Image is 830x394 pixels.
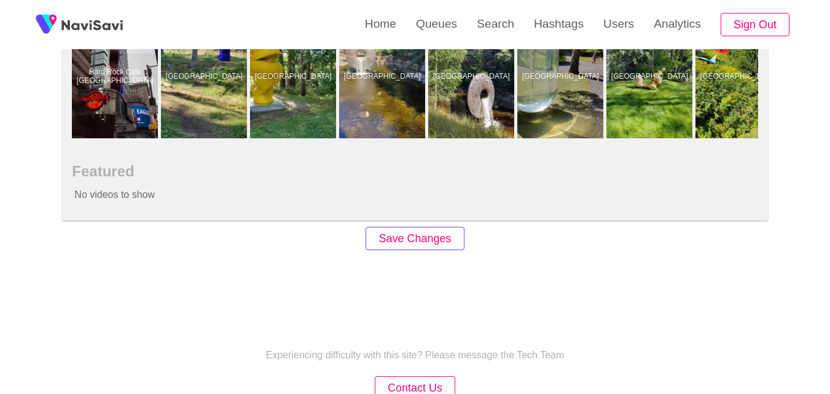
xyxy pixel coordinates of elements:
a: [GEOGRAPHIC_DATA]Kistefos Museum [606,15,695,138]
a: Contact Us [375,383,455,393]
a: [GEOGRAPHIC_DATA]Kistefos Museum [339,15,428,138]
a: [GEOGRAPHIC_DATA]Kistefos Museum [161,15,250,138]
button: Sign Out [721,13,789,37]
a: Hard Rock Cafe [GEOGRAPHIC_DATA]Hard Rock Cafe Philadelphia [72,15,161,138]
button: Save Changes [366,227,464,251]
img: fireSpot [61,18,123,31]
h2: Featured [72,163,758,180]
a: [GEOGRAPHIC_DATA]Kistefos Museum [428,15,517,138]
a: [GEOGRAPHIC_DATA]Kistefos Museum [517,15,606,138]
p: Experiencing difficulty with this site? Please message the Tech Team [266,350,565,361]
a: [GEOGRAPHIC_DATA]Kistefos Museum [250,15,339,138]
img: fireSpot [31,9,61,40]
p: No videos to show [72,179,689,210]
a: [GEOGRAPHIC_DATA]Kistefos Museum [695,15,785,138]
